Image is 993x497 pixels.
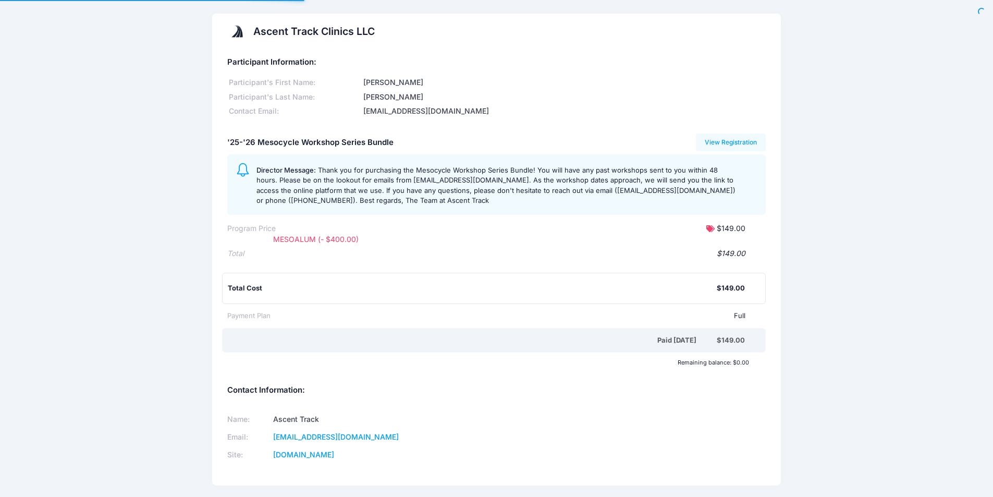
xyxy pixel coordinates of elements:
[227,58,766,67] h5: Participant Information:
[717,335,745,346] div: $149.00
[362,92,766,103] div: [PERSON_NAME]
[229,335,717,346] div: Paid [DATE]
[227,386,766,395] h5: Contact Information:
[256,166,735,205] span: Thank you for purchasing the Mesocycle Workshop Series Bundle! You will have any past workshops s...
[271,311,745,321] div: Full
[227,446,270,464] td: Site:
[228,283,717,294] div: Total Cost
[227,410,270,428] td: Name:
[227,311,271,321] div: Payment Plan
[273,432,399,441] a: [EMAIL_ADDRESS][DOMAIN_NAME]
[717,224,745,233] span: $149.00
[362,106,766,117] div: [EMAIL_ADDRESS][DOMAIN_NAME]
[268,234,542,245] div: MESOALUM (- $400.00)
[362,77,766,88] div: [PERSON_NAME]
[244,248,745,259] div: $149.00
[253,26,375,38] h2: Ascent Track Clinics LLC
[270,410,483,428] td: Ascent Track
[696,134,766,151] a: View Registration
[227,223,276,234] div: Program Price
[256,166,316,174] span: Director Message:
[717,283,745,294] div: $149.00
[227,138,394,148] h5: '25-'26 Mesocycle Workshop Series Bundle
[273,450,334,459] a: [DOMAIN_NAME]
[227,92,362,103] div: Participant's Last Name:
[222,359,754,366] div: Remaining balance: $0.00
[227,428,270,446] td: Email:
[227,106,362,117] div: Contact Email:
[227,77,362,88] div: Participant's First Name:
[227,248,244,259] div: Total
